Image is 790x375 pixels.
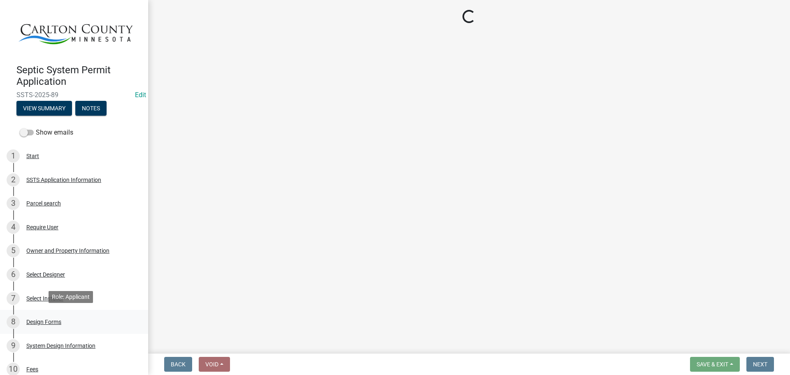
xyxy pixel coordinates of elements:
[205,361,218,368] span: Void
[16,64,142,88] h4: Septic System Permit Application
[7,339,20,352] div: 9
[171,361,186,368] span: Back
[7,315,20,328] div: 8
[7,149,20,163] div: 1
[690,357,740,372] button: Save & Exit
[26,319,61,325] div: Design Forms
[753,361,767,368] span: Next
[746,357,774,372] button: Next
[16,105,72,112] wm-modal-confirm: Summary
[7,173,20,186] div: 2
[26,224,58,230] div: Require User
[26,200,61,206] div: Parcel search
[135,91,146,99] wm-modal-confirm: Edit Application Number
[16,91,132,99] span: SSTS-2025-89
[697,361,728,368] span: Save & Exit
[16,9,135,56] img: Carlton County, Minnesota
[7,197,20,210] div: 3
[26,366,38,372] div: Fees
[7,268,20,281] div: 6
[164,357,192,372] button: Back
[135,91,146,99] a: Edit
[26,272,65,277] div: Select Designer
[199,357,230,372] button: Void
[26,177,101,183] div: SSTS Application Information
[16,101,72,116] button: View Summary
[20,128,73,137] label: Show emails
[75,105,107,112] wm-modal-confirm: Notes
[7,244,20,257] div: 5
[26,248,109,254] div: Owner and Property Information
[26,343,95,349] div: System Design Information
[7,221,20,234] div: 4
[26,296,63,301] div: Select Installer
[49,291,93,303] div: Role: Applicant
[7,292,20,305] div: 7
[75,101,107,116] button: Notes
[26,153,39,159] div: Start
